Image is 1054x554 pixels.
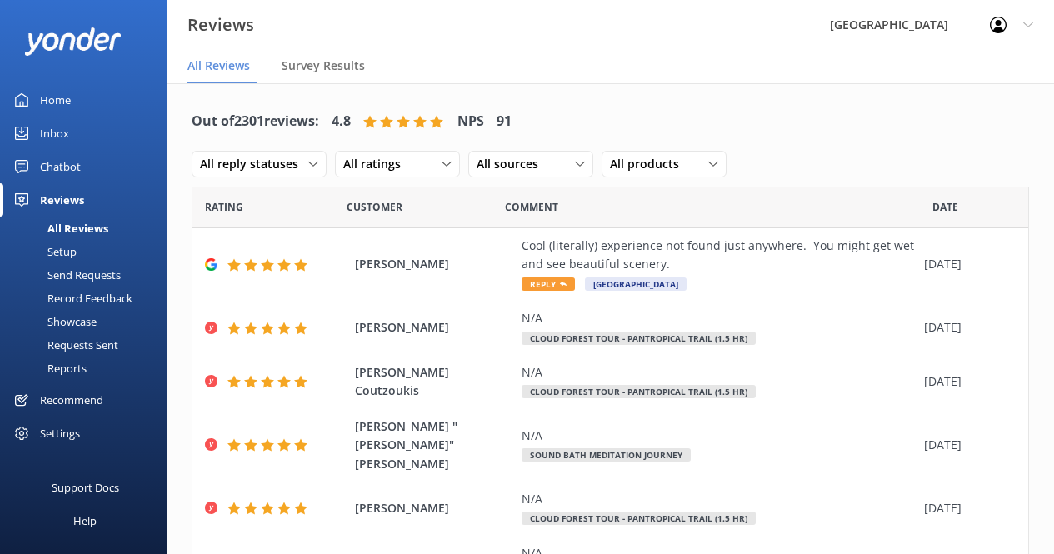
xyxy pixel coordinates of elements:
[332,111,351,132] h4: 4.8
[522,332,756,345] span: Cloud Forest Tour - Pantropical Trail (1.5 hr)
[497,111,512,132] h4: 91
[477,155,548,173] span: All sources
[200,155,308,173] span: All reply statuses
[585,277,687,291] span: [GEOGRAPHIC_DATA]
[187,12,254,38] h3: Reviews
[192,111,319,132] h4: Out of 2301 reviews:
[10,217,108,240] div: All Reviews
[522,277,575,291] span: Reply
[10,263,121,287] div: Send Requests
[347,199,402,215] span: Date
[40,383,103,417] div: Recommend
[924,318,1007,337] div: [DATE]
[10,287,167,310] a: Record Feedback
[10,333,167,357] a: Requests Sent
[40,83,71,117] div: Home
[10,263,167,287] a: Send Requests
[10,357,87,380] div: Reports
[40,417,80,450] div: Settings
[522,427,916,445] div: N/A
[10,287,132,310] div: Record Feedback
[505,199,558,215] span: Question
[932,199,958,215] span: Date
[205,199,243,215] span: Date
[343,155,411,173] span: All ratings
[10,310,97,333] div: Showcase
[522,385,756,398] span: Cloud Forest Tour - Pantropical Trail (1.5 hr)
[10,240,167,263] a: Setup
[522,363,916,382] div: N/A
[355,363,513,401] span: [PERSON_NAME] Coutzoukis
[52,471,119,504] div: Support Docs
[10,333,118,357] div: Requests Sent
[355,318,513,337] span: [PERSON_NAME]
[40,150,81,183] div: Chatbot
[355,417,513,473] span: [PERSON_NAME] "[PERSON_NAME]" [PERSON_NAME]
[457,111,484,132] h4: NPS
[522,237,916,274] div: Cool (literally) experience not found just anywhere. You might get wet and see beautiful scenery.
[10,240,77,263] div: Setup
[40,117,69,150] div: Inbox
[40,183,84,217] div: Reviews
[187,57,250,74] span: All Reviews
[924,499,1007,517] div: [DATE]
[610,155,689,173] span: All products
[522,448,691,462] span: Sound Bath Meditation Journey
[25,27,121,55] img: yonder-white-logo.png
[10,217,167,240] a: All Reviews
[522,490,916,508] div: N/A
[522,512,756,525] span: Cloud Forest Tour - Pantropical Trail (1.5 hr)
[924,372,1007,391] div: [DATE]
[73,504,97,537] div: Help
[10,310,167,333] a: Showcase
[10,357,167,380] a: Reports
[924,436,1007,454] div: [DATE]
[355,255,513,273] span: [PERSON_NAME]
[924,255,1007,273] div: [DATE]
[355,499,513,517] span: [PERSON_NAME]
[522,309,916,327] div: N/A
[282,57,365,74] span: Survey Results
